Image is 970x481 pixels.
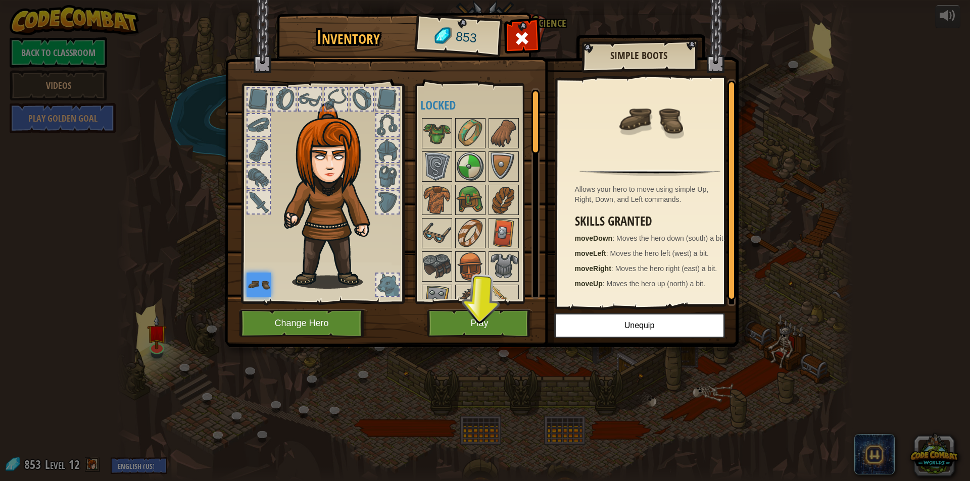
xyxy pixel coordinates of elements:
[490,119,518,147] img: portrait.png
[279,103,388,289] img: hair_f2.png
[423,219,451,247] img: portrait.png
[423,152,451,181] img: portrait.png
[612,234,616,242] span: :
[603,280,607,288] span: :
[423,119,451,147] img: portrait.png
[423,252,451,281] img: portrait.png
[490,152,518,181] img: portrait.png
[579,170,720,176] img: hr.png
[456,219,484,247] img: portrait.png
[592,50,687,61] h2: Simple Boots
[456,186,484,214] img: portrait.png
[615,264,717,273] span: Moves the hero right (east) a bit.
[575,215,731,228] h3: Skills Granted
[423,186,451,214] img: portrait.png
[456,286,484,314] img: portrait.png
[575,234,613,242] strong: moveDown
[490,286,518,314] img: portrait.png
[575,249,606,257] strong: moveLeft
[490,186,518,214] img: portrait.png
[611,264,615,273] span: :
[284,27,413,48] h1: Inventory
[606,249,610,257] span: :
[575,280,603,288] strong: moveUp
[490,219,518,247] img: portrait.png
[420,98,547,112] h4: Locked
[455,28,477,47] span: 853
[423,286,451,314] img: portrait.png
[607,280,705,288] span: Moves the hero up (north) a bit.
[554,313,725,338] button: Unequip
[490,252,518,281] img: portrait.png
[617,87,683,152] img: portrait.png
[610,249,709,257] span: Moves the hero left (west) a bit.
[456,252,484,281] img: portrait.png
[575,184,731,204] div: Allows your hero to move using simple Up, Right, Down, and Left commands.
[239,309,367,337] button: Change Hero
[427,309,532,337] button: Play
[247,273,271,297] img: portrait.png
[456,119,484,147] img: portrait.png
[575,264,611,273] strong: moveRight
[456,152,484,181] img: portrait.png
[616,234,725,242] span: Moves the hero down (south) a bit.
